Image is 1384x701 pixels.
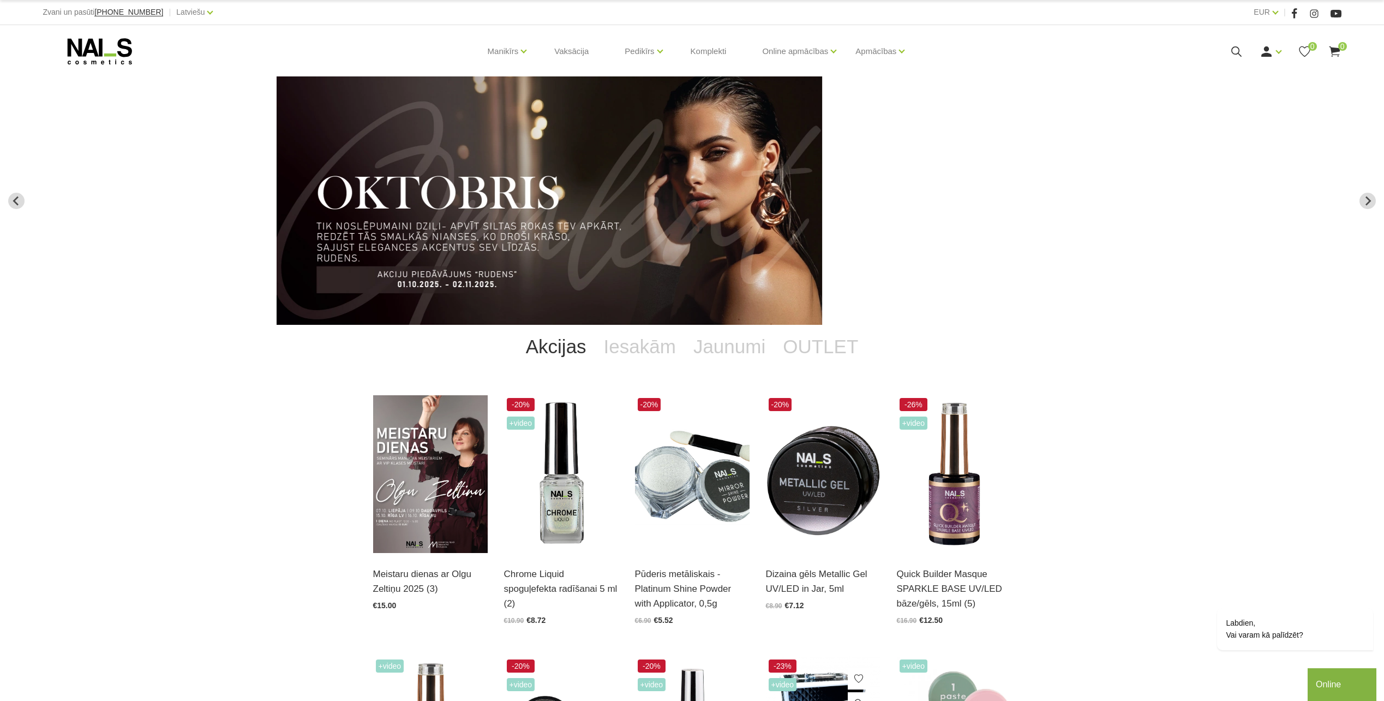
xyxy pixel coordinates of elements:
[1308,666,1379,701] iframe: chat widget
[1284,5,1286,19] span: |
[635,395,750,553] img: Augstas kvalitātes, metāliskā spoguļefekta dizaina pūderis lieliskam spīdumam. Šobrīd aktuāls spi...
[8,193,25,209] button: Previous slide
[762,29,828,73] a: Online apmācības
[1254,5,1270,19] a: EUR
[766,567,880,596] a: Dizaina gēls Metallic Gel UV/LED in Jar, 5ml
[546,25,597,78] a: Vaksācija
[43,5,163,19] div: Zvani un pasūti
[897,567,1011,611] a: Quick Builder Masque SPARKLE BASE UV/LED bāze/gēls, 15ml (5)
[373,395,488,553] img: ✨ Meistaru dienas ar Olgu Zeltiņu 2025 ✨ RUDENS / Seminārs manikīra meistariem Liepāja – 7. okt.,...
[517,325,595,369] a: Akcijas
[169,5,171,19] span: |
[507,417,535,430] span: +Video
[682,25,735,78] a: Komplekti
[654,616,673,625] span: €5.52
[785,601,804,610] span: €7.12
[769,398,792,411] span: -20%
[638,660,666,673] span: -20%
[373,601,397,610] span: €15.00
[766,395,880,553] img: Metallic Gel UV/LED ir intensīvi pigmentets metala dizaina gēls, kas palīdz radīt reljefu zīmējum...
[900,660,928,673] span: +Video
[855,29,896,73] a: Apmācības
[507,398,535,411] span: -20%
[900,417,928,430] span: +Video
[504,395,619,553] img: Dizaina produkts spilgtā spoguļa efekta radīšanai.LIETOŠANA: Pirms lietošanas nepieciešams sakrat...
[774,325,867,369] a: OUTLET
[635,567,750,611] a: Pūderis metāliskais - Platinum Shine Powder with Applicator, 0,5g
[1182,509,1379,663] iframe: chat widget
[638,398,661,411] span: -20%
[685,325,774,369] a: Jaunumi
[638,678,666,691] span: +Video
[488,29,519,73] a: Manikīrs
[897,395,1011,553] img: Maskējoša, viegli mirdzoša bāze/gels. Unikāls produkts ar daudz izmantošanas iespējām: •Bāze gell...
[507,660,535,673] span: -20%
[897,617,917,625] span: €16.90
[769,678,797,691] span: +Video
[94,8,163,16] a: [PHONE_NUMBER]
[766,602,782,610] span: €8.90
[635,617,651,625] span: €6.90
[376,660,404,673] span: +Video
[919,616,943,625] span: €12.50
[1338,42,1347,51] span: 0
[504,567,619,611] a: Chrome Liquid spoguļefekta radīšanai 5 ml (2)
[1298,45,1311,58] a: 0
[504,617,524,625] span: €10.90
[1328,45,1341,58] a: 0
[625,29,654,73] a: Pedikīrs
[277,76,1107,325] li: 3 of 13
[595,325,685,369] a: Iesakām
[507,678,535,691] span: +Video
[1359,193,1376,209] button: Next slide
[526,616,546,625] span: €8.72
[373,567,488,596] a: Meistaru dienas ar Olgu Zeltiņu 2025 (3)
[900,398,928,411] span: -26%
[176,5,205,19] a: Latviešu
[769,660,797,673] span: -23%
[1308,42,1317,51] span: 0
